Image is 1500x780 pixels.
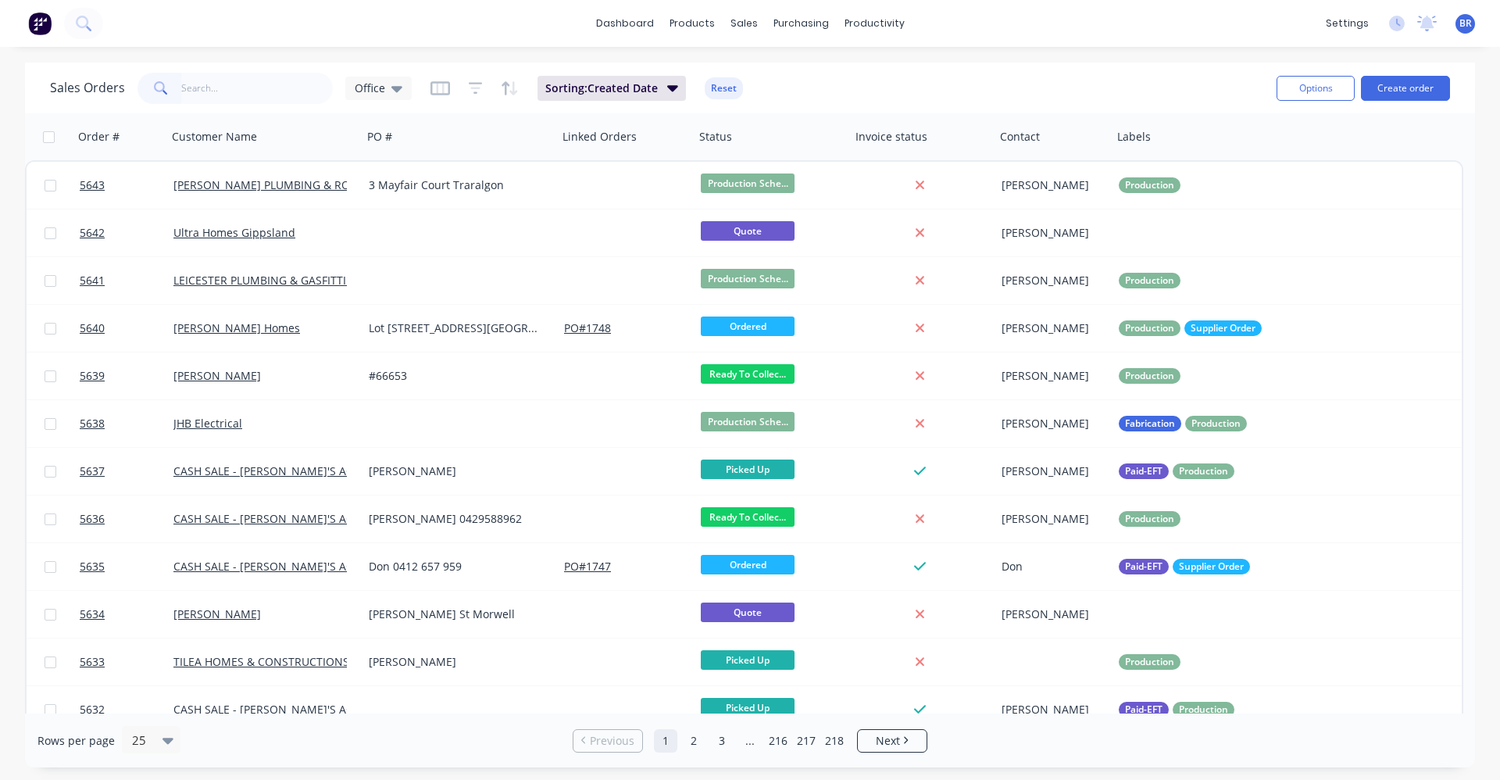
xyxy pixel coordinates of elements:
a: Page 1 is your current page [654,729,677,753]
span: Production [1125,511,1174,527]
button: Production [1119,511,1180,527]
a: JHB Electrical [173,416,242,431]
button: Production [1119,654,1180,670]
div: [PERSON_NAME] [1002,225,1101,241]
a: 5632 [80,686,173,733]
span: Production Sche... [701,412,795,431]
span: 5641 [80,273,105,288]
div: settings [1318,12,1377,35]
span: 5632 [80,702,105,717]
a: Page 3 [710,729,734,753]
button: Sorting:Created Date [537,76,686,101]
div: 3 Mayfair Court Traralgon [369,177,542,193]
div: Lot [STREET_ADDRESS][GEOGRAPHIC_DATA] [369,320,542,336]
a: Page 2 [682,729,705,753]
span: Production Sche... [701,269,795,288]
a: Page 217 [795,729,818,753]
a: 5637 [80,448,173,495]
span: Paid-EFT [1125,463,1162,479]
button: Create order [1361,76,1450,101]
a: CASH SALE - [PERSON_NAME]'S ACCOUNT [173,511,391,526]
button: PO#1747 [564,559,611,574]
button: Production [1119,273,1180,288]
a: 5642 [80,209,173,256]
div: [PERSON_NAME] [1002,368,1101,384]
span: 5639 [80,368,105,384]
div: Invoice status [855,129,927,145]
span: Picked Up [701,698,795,717]
span: 5640 [80,320,105,336]
span: Rows per page [37,733,115,749]
div: [PERSON_NAME] [369,463,542,479]
div: [PERSON_NAME] [1002,606,1101,622]
span: Next [876,733,900,749]
span: Production [1125,654,1174,670]
a: [PERSON_NAME] [173,606,261,621]
a: Page 216 [766,729,790,753]
button: Reset [705,77,743,99]
span: Previous [590,733,634,749]
span: BR [1459,16,1472,30]
a: Next page [858,733,927,749]
div: Customer Name [172,129,257,145]
span: Production [1125,177,1174,193]
span: 5642 [80,225,105,241]
div: [PERSON_NAME] [369,654,542,670]
a: 5638 [80,400,173,447]
a: TILEA HOMES & CONSTRUCTIONS [173,654,349,669]
a: 5634 [80,591,173,638]
span: Production [1191,416,1241,431]
div: purchasing [766,12,837,35]
a: [PERSON_NAME] PLUMBING & ROOFING PRO PTY LTD [173,177,453,192]
div: [PERSON_NAME] [1002,320,1101,336]
h1: Sales Orders [50,81,125,95]
a: 5636 [80,496,173,542]
a: dashboard [588,12,662,35]
button: Paid-EFTProduction [1119,702,1234,717]
span: Sorting: Created Date [545,81,658,96]
a: CASH SALE - [PERSON_NAME]'S ACCOUNT [173,702,391,717]
span: Production [1125,368,1174,384]
a: 5641 [80,257,173,304]
span: Paid-EFT [1125,559,1162,574]
span: Production Sche... [701,174,795,193]
span: Picked Up [701,460,795,479]
a: 5639 [80,352,173,399]
span: 5635 [80,559,105,574]
div: Labels [1117,129,1151,145]
span: Production [1125,320,1174,336]
span: Production [1179,702,1228,717]
div: Linked Orders [562,129,637,145]
div: Status [699,129,732,145]
a: CASH SALE - [PERSON_NAME]'S ACCOUNT [173,559,391,574]
a: 5640 [80,305,173,352]
span: 5643 [80,177,105,193]
div: productivity [837,12,912,35]
button: Production [1119,368,1180,384]
span: Production [1179,463,1228,479]
span: Supplier Order [1191,320,1255,336]
a: 5643 [80,162,173,209]
button: Options [1277,76,1355,101]
span: Ready To Collec... [701,507,795,527]
div: [PERSON_NAME] [1002,416,1101,431]
a: LEICESTER PLUMBING & GASFITTING [173,273,362,288]
a: 5633 [80,639,173,685]
button: PO#1748 [564,320,611,336]
div: #66653 [369,368,542,384]
a: 5635 [80,543,173,590]
div: [PERSON_NAME] [1002,511,1101,527]
span: 5634 [80,606,105,622]
img: Factory [28,12,52,35]
a: [PERSON_NAME] [173,368,261,383]
div: Order # [78,129,120,145]
a: Ultra Homes Gippsland [173,225,295,240]
span: Office [355,80,385,96]
a: Previous page [573,733,642,749]
button: Paid-EFTProduction [1119,463,1234,479]
span: Picked Up [701,650,795,670]
span: 5636 [80,511,105,527]
div: Don [1002,559,1101,574]
span: Paid-EFT [1125,702,1162,717]
div: products [662,12,723,35]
